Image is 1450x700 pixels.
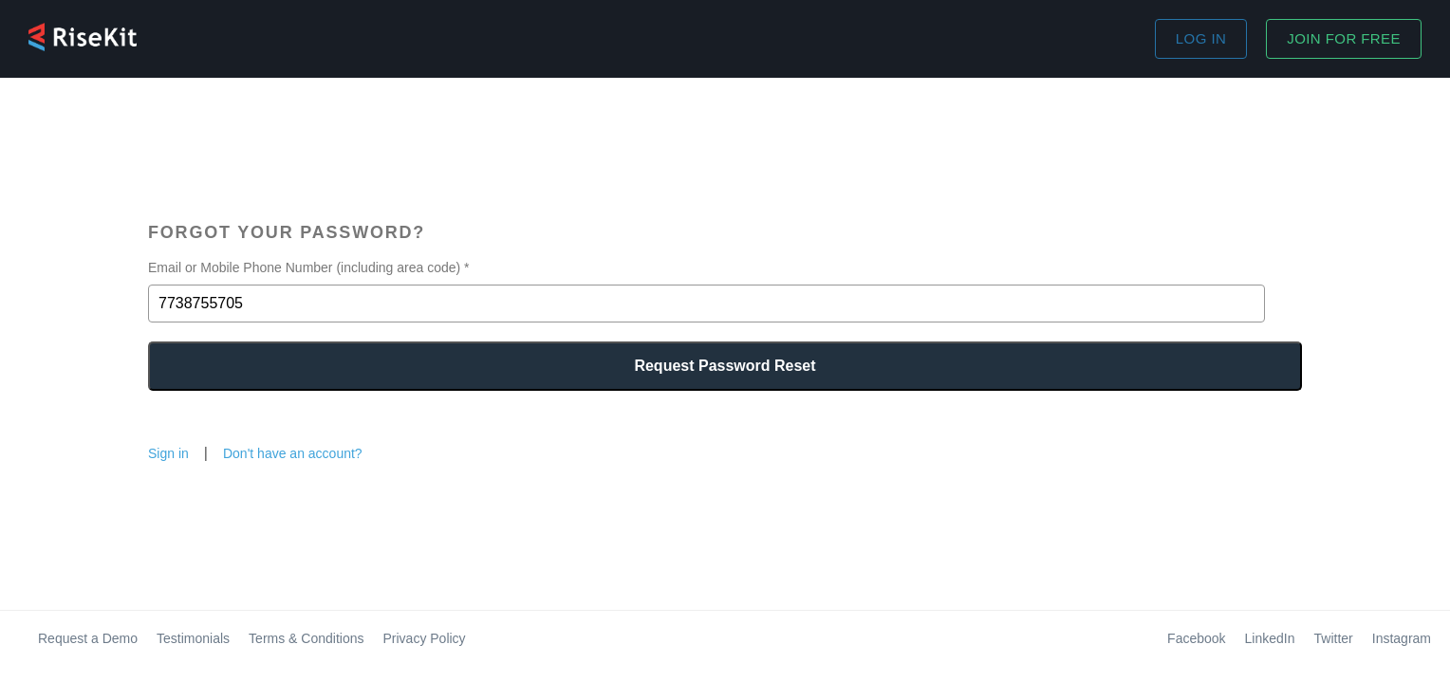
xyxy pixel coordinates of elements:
[148,223,1302,243] h3: Forgot your password?
[157,631,230,646] a: Testimonials
[1266,19,1422,59] button: Join for FREE
[189,445,223,461] span: |
[148,341,1302,391] input: Request Password Reset
[28,19,137,59] a: Risekit Logo
[1155,19,1247,59] button: Log in
[1245,631,1295,646] a: LinkedIn
[148,446,189,461] a: Sign in
[1287,27,1401,51] span: Join for FREE
[1314,631,1353,646] a: Twitter
[382,631,465,646] a: Privacy Policy
[1372,631,1431,646] a: Instagram
[28,23,137,51] img: Risekit Logo
[38,631,138,646] a: Request a Demo
[1176,27,1226,51] span: Log in
[148,285,1265,322] input: Email or Mobile Phone Number (including area code) *
[1167,631,1225,646] a: Facebook
[249,631,363,646] a: Terms & Conditions
[148,260,1302,322] label: Email or Mobile Phone Number (including area code) *
[223,446,362,461] a: Don't have an account?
